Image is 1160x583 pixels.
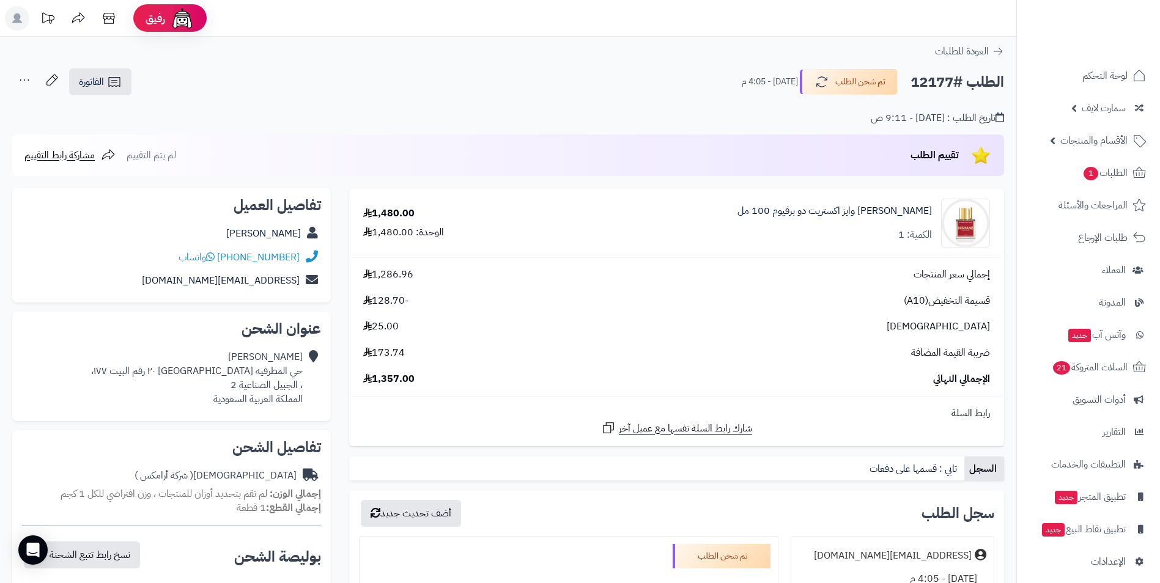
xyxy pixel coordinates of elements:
[266,501,321,515] strong: إجمالي القطع:
[922,506,994,521] h3: سجل الطلب
[1073,391,1126,408] span: أدوات التسويق
[32,6,63,34] a: تحديثات المنصة
[914,268,990,282] span: إجمالي سعر المنتجات
[363,346,405,360] span: 173.74
[887,320,990,334] span: [DEMOGRAPHIC_DATA]
[1058,197,1128,214] span: المراجعات والأسئلة
[142,273,300,288] a: [EMAIL_ADDRESS][DOMAIN_NAME]
[1051,456,1126,473] span: التطبيقات والخدمات
[1024,158,1153,188] a: الطلبات1
[1024,417,1153,447] a: التقارير
[22,198,321,213] h2: تفاصيل العميل
[1068,329,1091,342] span: جديد
[619,422,752,436] span: شارك رابط السلة نفسها مع عميل آخر
[361,500,461,527] button: أضف تحديث جديد
[1091,553,1126,570] span: الإعدادات
[146,11,165,26] span: رفيق
[737,204,932,218] a: [PERSON_NAME] وايز اكستريت دو برفيوم 100 مل
[1024,515,1153,544] a: تطبيق نقاط البيعجديد
[79,75,104,89] span: الفاتورة
[69,68,131,95] a: الفاتورة
[1024,288,1153,317] a: المدونة
[898,228,932,242] div: الكمية: 1
[363,226,444,240] div: الوحدة: 1,480.00
[1078,229,1128,246] span: طلبات الإرجاع
[1024,547,1153,576] a: الإعدادات
[800,69,898,95] button: تم شحن الطلب
[1053,361,1070,375] span: 21
[363,320,399,334] span: 25.00
[1103,424,1126,441] span: التقارير
[237,501,321,515] small: 1 قطعة
[1024,353,1153,382] a: السلات المتروكة21
[61,486,267,501] span: لم تقم بتحديد أوزان للمنتجات ، وزن افتراضي للكل 1 كجم
[234,549,321,564] h2: بوليصة الشحن
[1077,33,1148,59] img: logo-2.png
[1060,132,1128,149] span: الأقسام والمنتجات
[865,457,964,481] a: تابي : قسمها على دفعات
[814,549,972,563] div: [EMAIL_ADDRESS][DOMAIN_NAME]
[363,294,408,308] span: -128.70
[1102,262,1126,279] span: العملاء
[24,148,116,163] a: مشاركة رابط التقييم
[1024,191,1153,220] a: المراجعات والأسئلة
[18,535,48,565] div: Open Intercom Messenger
[1024,255,1153,285] a: العملاء
[742,76,798,88] small: [DATE] - 4:05 م
[911,148,959,163] span: تقييم الطلب
[933,372,990,386] span: الإجمالي النهائي
[91,350,303,406] div: [PERSON_NAME] حي المطرفيه [GEOGRAPHIC_DATA] ٢٠ رقم البيت ١٧٧، ، الجبيل الصناعية 2 المملكة العربية...
[217,250,300,265] a: [PHONE_NUMBER]
[270,486,321,501] strong: إجمالي الوزن:
[179,250,215,265] a: واتساب
[1084,167,1098,180] span: 1
[1067,326,1126,343] span: وآتس آب
[1024,61,1153,90] a: لوحة التحكم
[127,148,176,163] span: لم يتم التقييم
[911,346,990,360] span: ضريبة القيمة المضافة
[942,199,989,248] img: 1738223258-8681008055173-nishane-nishane-hundred-silent-ways-extrait-de-parfum---100-ml_1_-90x90.jpg
[1024,450,1153,479] a: التطبيقات والخدمات
[1082,164,1128,182] span: الطلبات
[1041,521,1126,538] span: تطبيق نقاط البيع
[226,226,301,241] a: [PERSON_NAME]
[363,372,415,386] span: 1,357.00
[1099,294,1126,311] span: المدونة
[22,440,321,455] h2: تفاصيل الشحن
[1082,67,1128,84] span: لوحة التحكم
[22,321,321,336] h2: عنوان الشحن
[1024,320,1153,350] a: وآتس آبجديد
[964,457,1004,481] a: السجل
[363,268,413,282] span: 1,286.96
[935,44,989,59] span: العودة للطلبات
[1052,359,1128,376] span: السلات المتروكة
[363,207,415,221] div: 1,480.00
[601,420,752,436] a: شارك رابط السلة نفسها مع عميل آخر
[1024,385,1153,414] a: أدوات التسويق
[1024,223,1153,252] a: طلبات الإرجاع
[135,469,297,483] div: [DEMOGRAPHIC_DATA]
[871,111,1004,125] div: تاريخ الطلب : [DATE] - 9:11 ص
[24,541,140,568] button: نسخ رابط تتبع الشحنة
[673,544,770,568] div: تم شحن الطلب
[1042,523,1065,537] span: جديد
[904,294,990,308] span: قسيمة التخفيض(A10)
[1054,488,1126,505] span: تطبيق المتجر
[24,148,95,163] span: مشاركة رابط التقييم
[1082,100,1126,117] span: سمارت لايف
[50,548,130,562] span: نسخ رابط تتبع الشحنة
[135,468,193,483] span: ( شركة أرامكس )
[170,6,194,31] img: ai-face.png
[1055,491,1077,504] span: جديد
[911,70,1004,95] h2: الطلب #12177
[354,406,999,420] div: رابط السلة
[1024,482,1153,512] a: تطبيق المتجرجديد
[935,44,1004,59] a: العودة للطلبات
